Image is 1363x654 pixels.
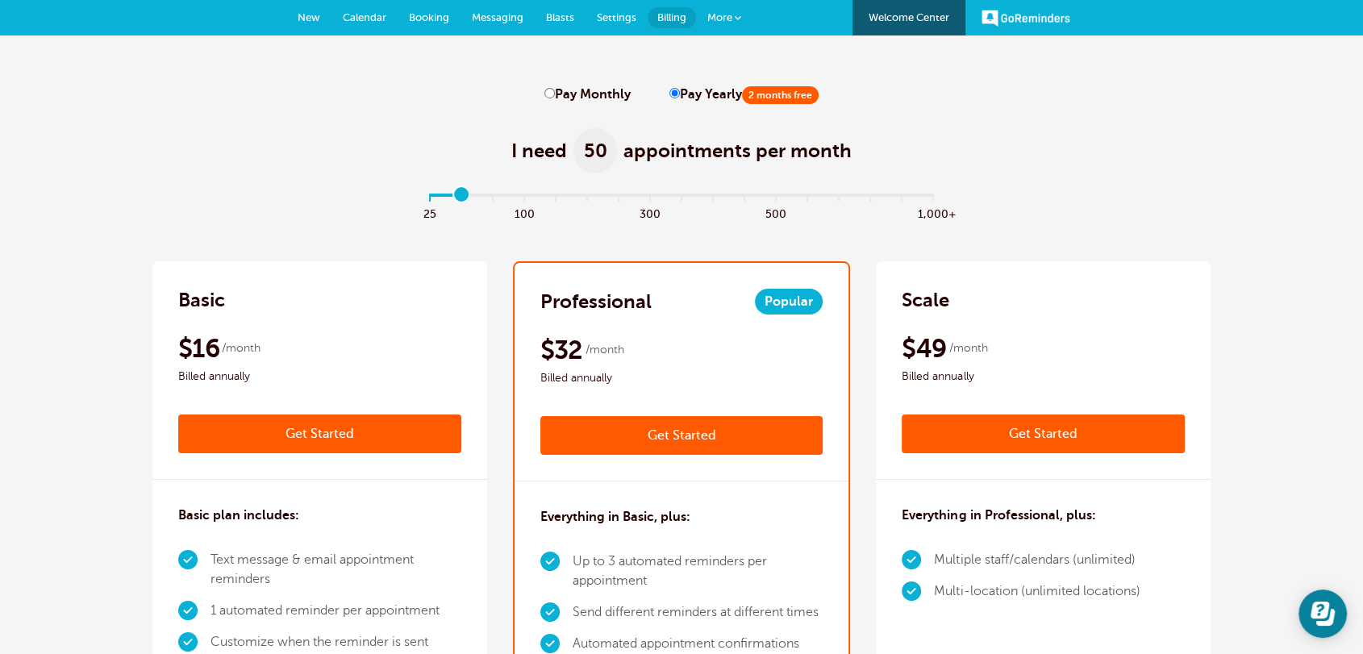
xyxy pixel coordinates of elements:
[934,544,1140,576] li: Multiple staff/calendars (unlimited)
[648,7,696,28] a: Billing
[540,507,690,527] h3: Everything in Basic, plus:
[918,203,949,222] span: 1,000+
[222,339,261,358] span: /month
[742,86,819,104] span: 2 months free
[948,339,987,358] span: /month
[178,332,219,364] span: $16
[178,287,225,313] h2: Basic
[623,138,852,164] span: appointments per month
[178,367,461,386] span: Billed annually
[544,88,555,98] input: Pay Monthly
[635,203,666,222] span: 300
[669,87,819,102] label: Pay Yearly
[540,289,652,315] h2: Professional
[755,289,823,315] span: Popular
[934,576,1140,607] li: Multi-location (unlimited locations)
[544,87,631,102] label: Pay Monthly
[540,416,823,455] a: Get Started
[902,367,1185,386] span: Billed annually
[669,88,680,98] input: Pay Yearly2 months free
[509,203,540,222] span: 100
[210,595,461,627] li: 1 automated reminder per appointment
[586,340,624,360] span: /month
[178,414,461,453] a: Get Started
[597,11,636,23] span: Settings
[415,203,446,222] span: 25
[657,11,686,23] span: Billing
[298,11,320,23] span: New
[761,203,792,222] span: 500
[902,332,946,364] span: $49
[472,11,523,23] span: Messaging
[573,128,617,173] span: 50
[343,11,386,23] span: Calendar
[707,11,732,23] span: More
[902,287,949,313] h2: Scale
[511,138,567,164] span: I need
[573,597,823,628] li: Send different reminders at different times
[540,369,823,388] span: Billed annually
[902,506,1095,525] h3: Everything in Professional, plus:
[409,11,449,23] span: Booking
[210,544,461,595] li: Text message & email appointment reminders
[540,334,583,366] span: $32
[546,11,574,23] span: Blasts
[178,506,299,525] h3: Basic plan includes:
[902,414,1185,453] a: Get Started
[1298,589,1347,638] iframe: Resource center
[573,546,823,597] li: Up to 3 automated reminders per appointment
